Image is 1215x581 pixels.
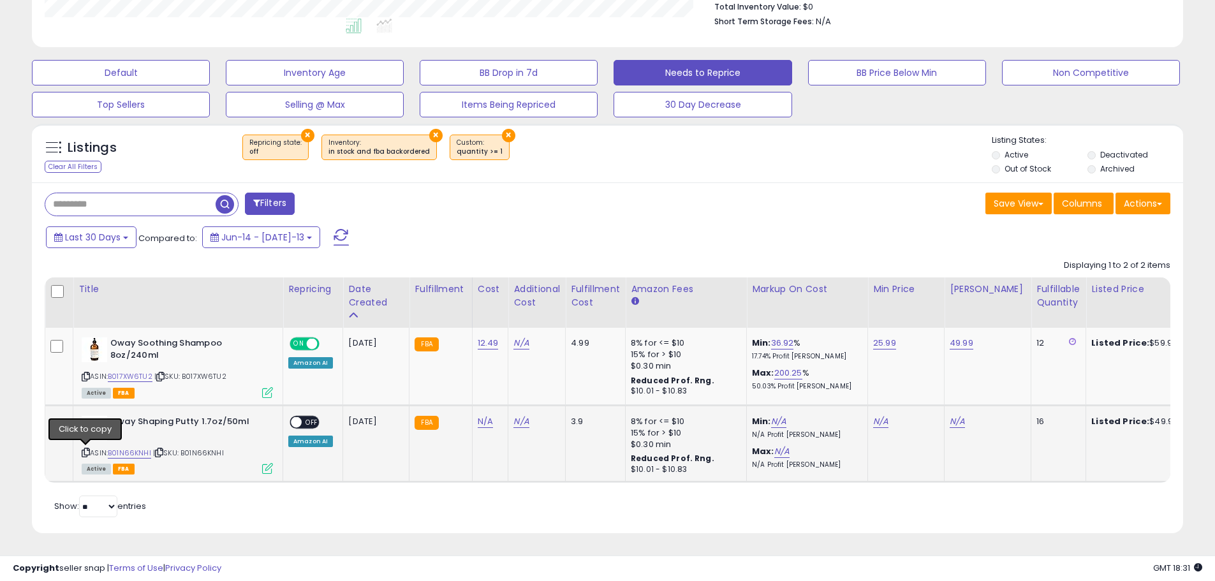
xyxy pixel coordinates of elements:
div: ASIN: [82,337,273,397]
img: 41D29ZDa9ML._SL40_.jpg [82,337,107,362]
span: Custom: [457,138,503,157]
button: Needs to Reprice [614,60,792,85]
div: Clear All Filters [45,161,101,173]
span: Inventory : [328,138,430,157]
div: 8% for <= $10 [631,337,737,349]
div: Listed Price [1091,283,1202,296]
button: × [502,129,515,142]
div: off [249,147,302,156]
a: Privacy Policy [165,562,221,574]
span: | SKU: B017XW6TU2 [154,371,226,381]
button: Last 30 Days [46,226,136,248]
button: × [429,129,443,142]
div: Fulfillment [415,283,466,296]
div: % [752,367,858,391]
div: Min Price [873,283,939,296]
span: Last 30 Days [65,231,121,244]
span: All listings currently available for purchase on Amazon [82,388,111,399]
span: FBA [113,464,135,474]
label: Archived [1100,163,1135,174]
span: Columns [1062,197,1102,210]
button: BB Price Below Min [808,60,986,85]
a: N/A [513,337,529,349]
button: Actions [1116,193,1170,214]
small: FBA [415,416,438,430]
div: $0.30 min [631,360,737,372]
div: 3.9 [571,416,615,427]
span: Compared to: [138,232,197,244]
span: Repricing state : [249,138,302,157]
div: Markup on Cost [752,283,862,296]
p: 17.74% Profit [PERSON_NAME] [752,352,858,361]
div: in stock and fba backordered [328,147,430,156]
button: BB Drop in 7d [420,60,598,85]
div: ASIN: [82,416,273,473]
button: Selling @ Max [226,92,404,117]
th: The percentage added to the cost of goods (COGS) that forms the calculator for Min & Max prices. [747,277,868,328]
span: FBA [113,388,135,399]
div: [DATE] [348,337,399,349]
b: Listed Price: [1091,337,1149,349]
span: 2025-08-13 18:31 GMT [1153,562,1202,574]
div: $59.99 [1091,337,1197,349]
a: N/A [950,415,965,428]
button: Filters [245,193,295,215]
a: B01N66KNHI [108,448,151,459]
button: Non Competitive [1002,60,1180,85]
div: 16 [1036,416,1076,427]
div: [PERSON_NAME] [950,283,1026,296]
div: Cost [478,283,503,296]
div: % [752,337,858,361]
a: N/A [774,445,790,458]
div: Additional Cost [513,283,560,309]
div: Repricing [288,283,337,296]
div: Amazon AI [288,436,333,447]
div: 15% for > $10 [631,427,737,439]
div: Fulfillment Cost [571,283,620,309]
div: Displaying 1 to 2 of 2 items [1064,260,1170,272]
button: Inventory Age [226,60,404,85]
a: 25.99 [873,337,896,349]
div: $10.01 - $10.83 [631,386,737,397]
img: 31imjlRljFL._SL40_.jpg [82,416,107,441]
b: Listed Price: [1091,415,1149,427]
a: B017XW6TU2 [108,371,152,382]
a: N/A [513,415,529,428]
a: 200.25 [774,367,802,379]
span: N/A [816,15,831,27]
b: Reduced Prof. Rng. [631,375,714,386]
b: Reduced Prof. Rng. [631,453,714,464]
div: quantity >= 1 [457,147,503,156]
p: N/A Profit [PERSON_NAME] [752,430,858,439]
a: N/A [771,415,786,428]
span: ON [291,339,307,349]
div: 15% for > $10 [631,349,737,360]
a: Terms of Use [109,562,163,574]
label: Out of Stock [1005,163,1051,174]
span: | SKU: B01N66KNHI [153,448,224,458]
button: Top Sellers [32,92,210,117]
div: 4.99 [571,337,615,349]
a: 49.99 [950,337,973,349]
b: Max: [752,445,774,457]
div: 12 [1036,337,1076,349]
div: Amazon AI [288,357,333,369]
div: Date Created [348,283,404,309]
b: Oway Soothing Shampoo 8oz/240ml [110,337,265,364]
label: Active [1005,149,1028,160]
p: 50.03% Profit [PERSON_NAME] [752,382,858,391]
div: $10.01 - $10.83 [631,464,737,475]
div: $0.30 min [631,439,737,450]
button: Items Being Repriced [420,92,598,117]
h5: Listings [68,139,117,157]
div: seller snap | | [13,563,221,575]
div: 8% for <= $10 [631,416,737,427]
button: Columns [1054,193,1114,214]
button: Default [32,60,210,85]
div: Fulfillable Quantity [1036,283,1080,309]
button: Jun-14 - [DATE]-13 [202,226,320,248]
p: Listing States: [992,135,1183,147]
button: 30 Day Decrease [614,92,792,117]
b: Max: [752,367,774,379]
b: Short Term Storage Fees: [714,16,814,27]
